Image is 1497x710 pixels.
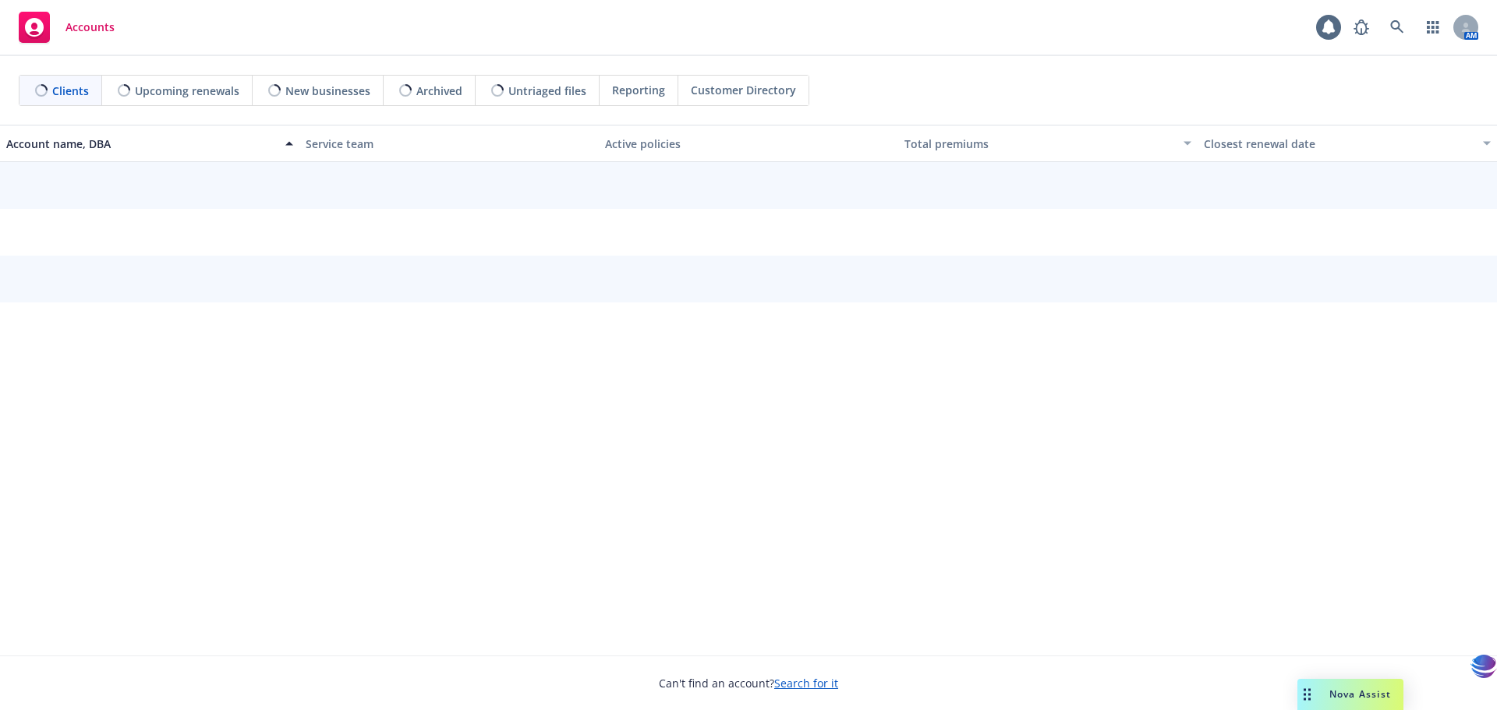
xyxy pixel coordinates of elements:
[306,136,593,152] div: Service team
[1204,136,1474,152] div: Closest renewal date
[1329,687,1391,701] span: Nova Assist
[774,676,838,691] a: Search for it
[6,136,276,152] div: Account name, DBA
[299,125,599,162] button: Service team
[52,83,89,99] span: Clients
[1198,125,1497,162] button: Closest renewal date
[12,5,121,49] a: Accounts
[691,82,796,98] span: Customer Directory
[599,125,898,162] button: Active policies
[898,125,1198,162] button: Total premiums
[1470,652,1497,680] img: svg+xml;base64,PHN2ZyB3aWR0aD0iMzQiIGhlaWdodD0iMzQiIHZpZXdCb3g9IjAgMCAzNCAzNCIgZmlsbD0ibm9uZSIgeG...
[285,83,370,99] span: New businesses
[1346,12,1377,43] a: Report a Bug
[1297,679,1317,710] div: Drag to move
[1297,679,1403,710] button: Nova Assist
[659,675,838,691] span: Can't find an account?
[1417,12,1449,43] a: Switch app
[416,83,462,99] span: Archived
[135,83,239,99] span: Upcoming renewals
[612,82,665,98] span: Reporting
[904,136,1174,152] div: Total premiums
[1382,12,1413,43] a: Search
[605,136,892,152] div: Active policies
[65,21,115,34] span: Accounts
[508,83,586,99] span: Untriaged files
